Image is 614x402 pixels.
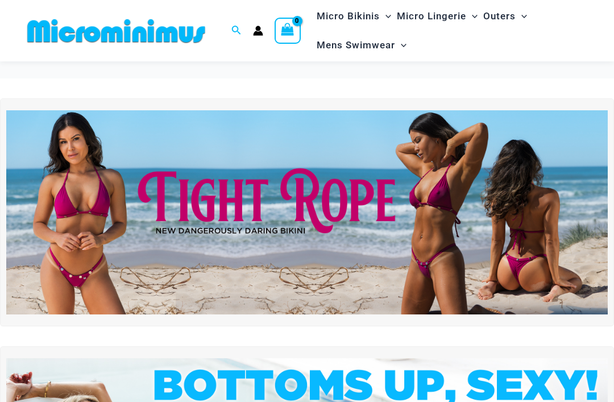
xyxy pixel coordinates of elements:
[380,2,391,31] span: Menu Toggle
[314,2,394,31] a: Micro BikinisMenu ToggleMenu Toggle
[23,18,210,44] img: MM SHOP LOGO FLAT
[317,2,380,31] span: Micro Bikinis
[231,24,242,38] a: Search icon link
[6,110,608,315] img: Tight Rope Pink Bikini
[395,31,406,60] span: Menu Toggle
[314,31,409,60] a: Mens SwimwearMenu ToggleMenu Toggle
[397,2,466,31] span: Micro Lingerie
[466,2,478,31] span: Menu Toggle
[480,2,530,31] a: OutersMenu ToggleMenu Toggle
[516,2,527,31] span: Menu Toggle
[483,2,516,31] span: Outers
[317,31,395,60] span: Mens Swimwear
[253,26,263,36] a: Account icon link
[394,2,480,31] a: Micro LingerieMenu ToggleMenu Toggle
[275,18,301,44] a: View Shopping Cart, empty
